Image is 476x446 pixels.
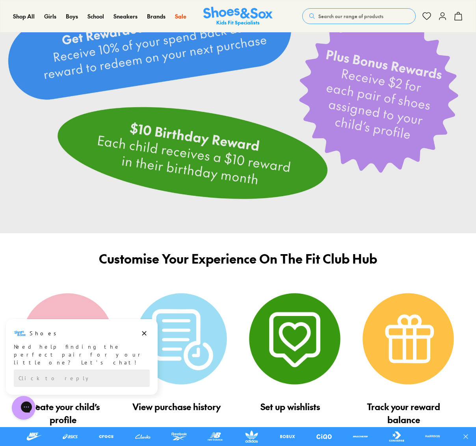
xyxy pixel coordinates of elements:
a: Sneakers [113,12,138,20]
button: Dismiss campaign [139,10,150,21]
div: Need help finding the perfect pair for your little one? Let’s chat! [14,25,150,48]
p: Create your child’s profile [13,400,113,426]
h3: Shoes [30,11,61,19]
img: SNS_Logo_Responsive.svg [203,7,273,26]
button: Search our range of products [302,8,416,24]
img: SNS_WEBASSETS_CategoryWidget_2560x2560_2_1.png [240,284,350,394]
a: Shop All [13,12,35,20]
iframe: Gorgias live chat messenger [8,393,39,422]
p: View purchase history [126,400,227,413]
p: Track your reward balance [353,400,454,426]
img: SNS_WEBASSETS_CategoryWidget_2560x2560_fa21970e-ce10-4c7a-8d77-647c5558ac2c.png [13,284,123,394]
a: Girls [44,12,56,20]
img: SNS_WEBASSETS_CategoryWidget_2560x2560_1_1.png [126,284,236,394]
a: School [87,12,104,20]
div: Reply to the campaigns [14,52,150,69]
img: Shoes logo [14,9,26,22]
img: SNS_WEBASSETS_CategoryWidget_2560x2560_3_1.png [353,284,463,394]
a: Sale [175,12,186,20]
div: Campaign message [6,1,158,77]
div: Message from Shoes. Need help finding the perfect pair for your little one? Let’s chat! [6,9,158,48]
a: Shoes & Sox [203,7,273,26]
a: Brands [147,12,165,20]
p: Set up wishlists [240,400,340,413]
span: Search our range of products [318,13,383,20]
a: Boys [66,12,78,20]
